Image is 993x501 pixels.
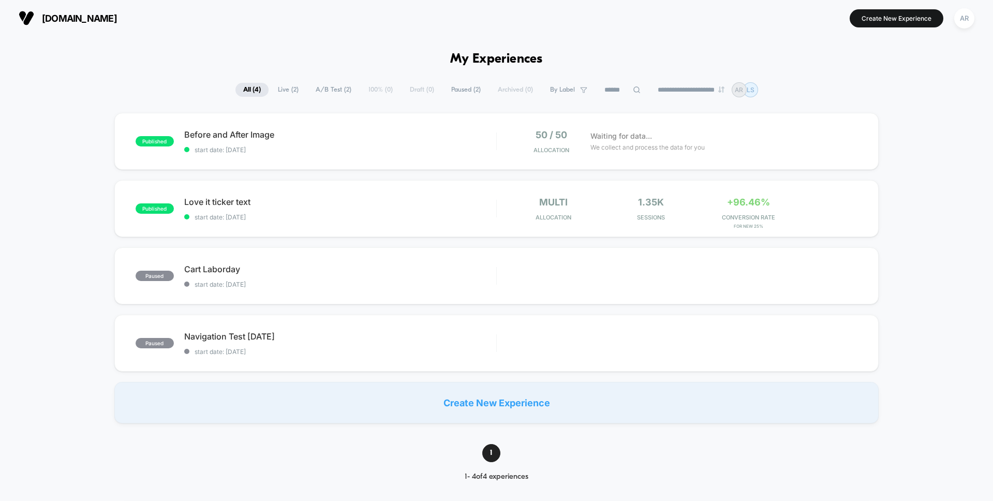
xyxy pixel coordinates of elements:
[951,8,977,29] button: AR
[114,382,879,423] div: Create New Experience
[308,83,359,97] span: A/B Test ( 2 )
[703,214,795,221] span: CONVERSION RATE
[136,271,174,281] span: paused
[718,86,724,93] img: end
[539,197,568,208] span: multi
[184,129,496,140] span: Before and After Image
[482,444,500,462] span: 1
[184,264,496,274] span: Cart Laborday
[735,86,743,94] p: AR
[450,52,543,67] h1: My Experiences
[536,214,571,221] span: Allocation
[590,130,652,142] span: Waiting for data...
[19,10,34,26] img: Visually logo
[747,86,754,94] p: LS
[536,129,567,140] span: 50 / 50
[235,83,269,97] span: All ( 4 )
[184,348,496,356] span: start date: [DATE]
[447,473,546,481] div: 1 - 4 of 4 experiences
[638,197,664,208] span: 1.35k
[850,9,943,27] button: Create New Experience
[727,197,770,208] span: +96.46%
[550,86,575,94] span: By Label
[184,213,496,221] span: start date: [DATE]
[16,10,120,26] button: [DOMAIN_NAME]
[443,83,488,97] span: Paused ( 2 )
[954,8,974,28] div: AR
[270,83,306,97] span: Live ( 2 )
[136,136,174,146] span: published
[184,281,496,288] span: start date: [DATE]
[703,224,795,229] span: for New 25%
[590,142,705,152] span: We collect and process the data for you
[184,197,496,207] span: Love it ticker text
[136,338,174,348] span: paused
[42,13,117,24] span: [DOMAIN_NAME]
[533,146,569,154] span: Allocation
[184,331,496,342] span: Navigation Test [DATE]
[605,214,698,221] span: Sessions
[184,146,496,154] span: start date: [DATE]
[136,203,174,214] span: published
